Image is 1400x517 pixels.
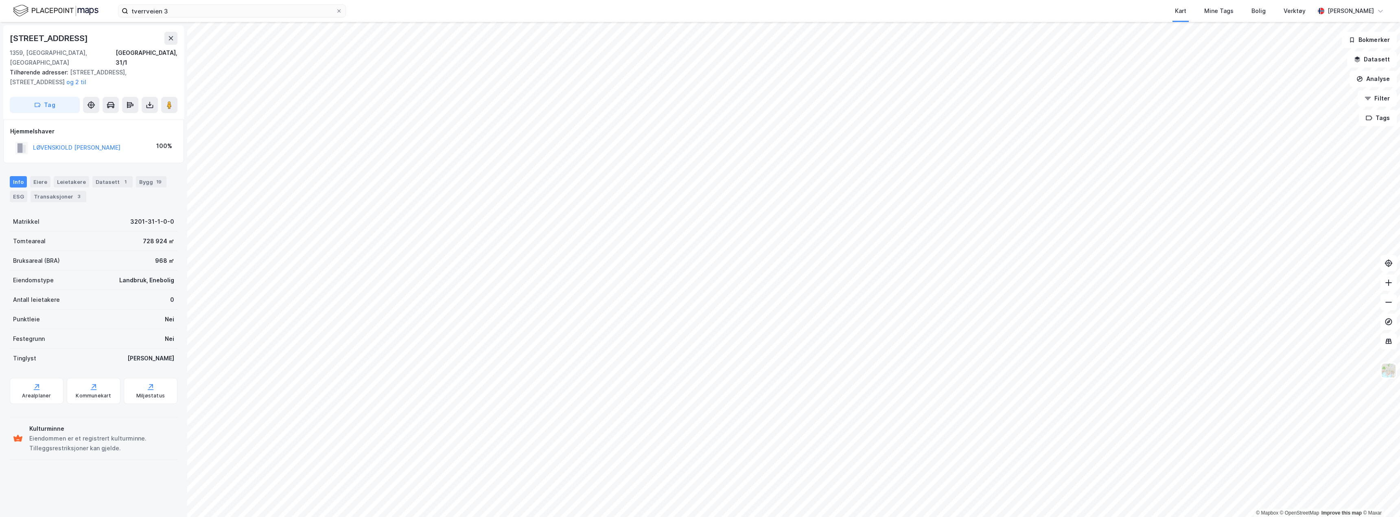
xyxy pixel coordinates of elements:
img: Z [1381,363,1396,378]
div: [STREET_ADDRESS], [STREET_ADDRESS] [10,68,171,87]
div: Kulturminne [29,424,174,434]
button: Analyse [1350,71,1397,87]
div: 19 [155,178,163,186]
div: Verktøy [1284,6,1306,16]
button: Tags [1359,110,1397,126]
div: 100% [156,141,172,151]
div: Mine Tags [1204,6,1234,16]
div: Datasett [92,176,133,188]
div: Tomteareal [13,236,46,246]
div: Hjemmelshaver [10,127,177,136]
div: Nei [165,334,174,344]
div: Info [10,176,27,188]
input: Søk på adresse, matrikkel, gårdeiere, leietakere eller personer [128,5,336,17]
div: 3 [75,192,83,201]
img: logo.f888ab2527a4732fd821a326f86c7f29.svg [13,4,98,18]
div: [STREET_ADDRESS] [10,32,90,45]
div: Antall leietakere [13,295,60,305]
a: OpenStreetMap [1280,510,1319,516]
div: 0 [170,295,174,305]
div: 3201-31-1-0-0 [130,217,174,227]
div: Miljøstatus [136,393,165,399]
div: Kommunekart [76,393,111,399]
div: Punktleie [13,314,40,324]
div: Nei [165,314,174,324]
div: Kontrollprogram for chat [1359,478,1400,517]
div: ESG [10,191,27,202]
span: Tilhørende adresser: [10,69,70,76]
div: Bruksareal (BRA) [13,256,60,266]
div: 1 [121,178,129,186]
div: Matrikkel [13,217,39,227]
div: Transaksjoner [31,191,86,202]
div: 968 ㎡ [155,256,174,266]
button: Datasett [1347,51,1397,68]
div: [GEOGRAPHIC_DATA], 31/1 [116,48,177,68]
div: Festegrunn [13,334,45,344]
div: Kart [1175,6,1186,16]
a: Mapbox [1256,510,1278,516]
div: 1359, [GEOGRAPHIC_DATA], [GEOGRAPHIC_DATA] [10,48,116,68]
div: Eiendommen er et registrert kulturminne. Tilleggsrestriksjoner kan gjelde. [29,434,174,453]
div: 728 924 ㎡ [143,236,174,246]
iframe: Chat Widget [1359,478,1400,517]
a: Improve this map [1321,510,1362,516]
div: Eiere [30,176,50,188]
div: Arealplaner [22,393,51,399]
div: Tinglyst [13,353,36,363]
div: [PERSON_NAME] [1328,6,1374,16]
div: Landbruk, Enebolig [119,275,174,285]
button: Tag [10,97,80,113]
div: Bygg [136,176,166,188]
div: [PERSON_NAME] [127,353,174,363]
div: Leietakere [54,176,89,188]
button: Bokmerker [1342,32,1397,48]
div: Bolig [1251,6,1266,16]
div: Eiendomstype [13,275,54,285]
button: Filter [1358,90,1397,107]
